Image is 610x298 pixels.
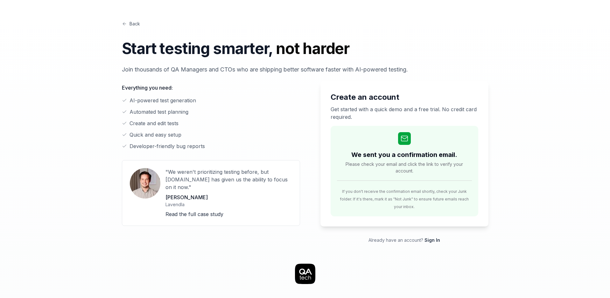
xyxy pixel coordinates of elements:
li: AI-powered test generation [122,97,300,104]
span: Please check your email and click the link to verify your account. [337,161,472,174]
p: [PERSON_NAME] [165,193,292,201]
p: Everything you need: [122,84,300,91]
li: Developer-friendly bug reports [122,142,300,150]
li: Create and edit tests [122,119,300,127]
h2: Create an account [331,91,478,103]
p: Already have an account? [320,237,488,243]
p: "We weren't prioritizing testing before, but [DOMAIN_NAME] has given us the ability to focus on i... [165,168,292,191]
a: Back [122,20,140,27]
img: User avatar [130,168,160,199]
li: Quick and easy setup [122,131,300,139]
p: Join thousands of QA Managers and CTOs who are shipping better software faster with AI-powered te... [122,65,488,74]
p: Lavendla [165,201,292,208]
span: not harder [276,39,349,58]
a: Read the full case study [165,211,223,217]
h2: We sent you a confirmation email. [351,150,457,159]
span: If you don't receive the confirmation email shortly, check your Junk folder. If it's there, mark ... [340,189,469,209]
a: Sign In [424,237,440,243]
li: Automated test planning [122,108,300,116]
p: Get started with a quick demo and a free trial. No credit card required. [331,105,478,121]
h1: Start testing smarter, [122,37,488,60]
